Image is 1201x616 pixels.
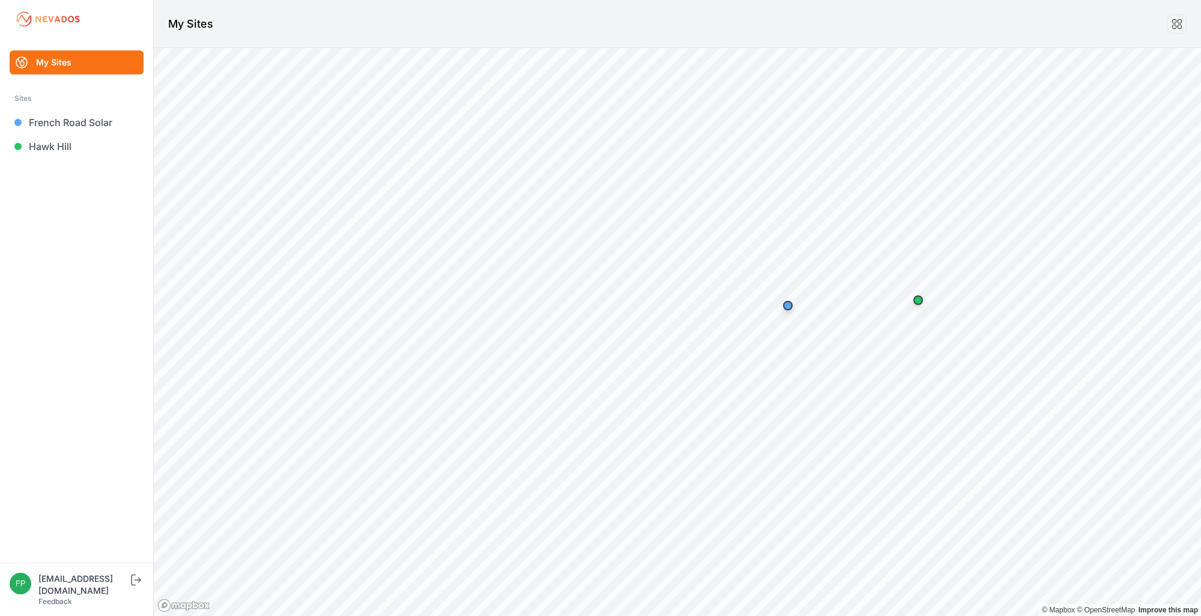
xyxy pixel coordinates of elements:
canvas: Map [154,48,1201,616]
img: Nevados [14,10,82,29]
h1: My Sites [168,16,213,32]
div: [EMAIL_ADDRESS][DOMAIN_NAME] [38,573,129,597]
a: Map feedback [1139,606,1198,614]
a: Mapbox logo [157,599,210,612]
div: Map marker [776,294,800,318]
a: Feedback [38,597,72,606]
a: Mapbox [1042,606,1075,614]
div: Map marker [906,288,930,312]
div: Sites [14,91,139,106]
img: fpimentel@nexamp.com [10,573,31,594]
a: OpenStreetMap [1077,606,1135,614]
a: Hawk Hill [10,134,144,159]
a: French Road Solar [10,110,144,134]
a: My Sites [10,50,144,74]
